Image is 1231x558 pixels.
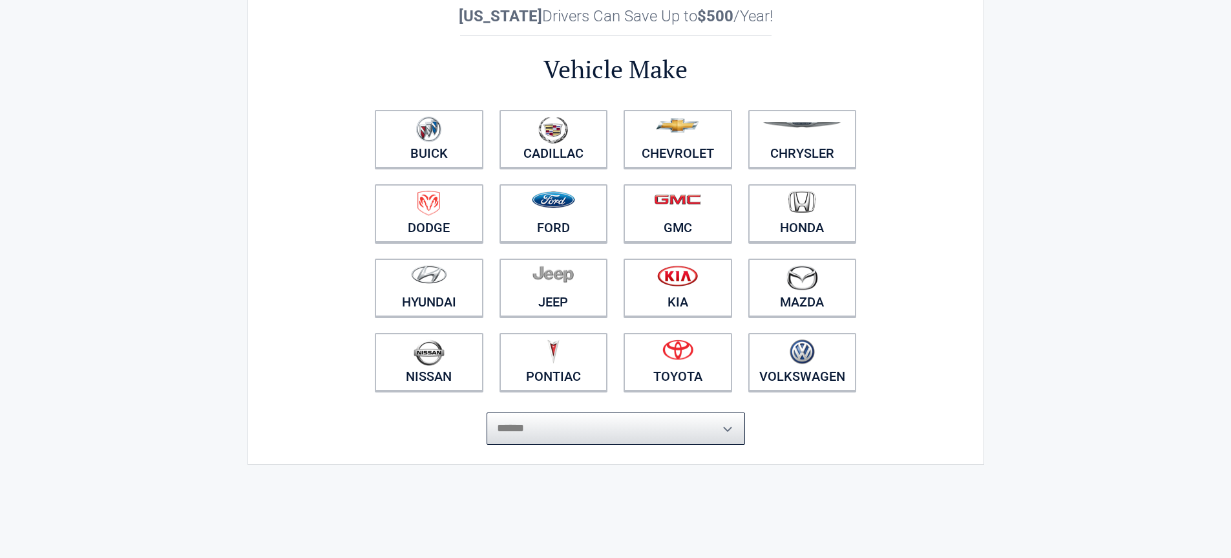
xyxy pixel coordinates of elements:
img: kia [657,265,698,286]
a: Buick [375,110,483,168]
a: Volkswagen [748,333,857,391]
a: Pontiac [500,333,608,391]
a: Toyota [624,333,732,391]
img: chrysler [763,122,841,128]
img: pontiac [547,339,560,364]
img: cadillac [538,116,568,144]
img: nissan [414,339,445,366]
a: Cadillac [500,110,608,168]
a: Jeep [500,259,608,317]
img: toyota [662,339,693,360]
img: jeep [532,265,574,283]
a: Dodge [375,184,483,242]
img: buick [416,116,441,142]
img: ford [532,191,575,208]
a: Ford [500,184,608,242]
a: Nissan [375,333,483,391]
img: chevrolet [656,118,699,133]
img: volkswagen [790,339,815,365]
a: Chrysler [748,110,857,168]
img: hyundai [411,265,447,284]
h2: Vehicle Make [367,53,865,86]
a: Hyundai [375,259,483,317]
a: Honda [748,184,857,242]
a: Chevrolet [624,110,732,168]
img: gmc [654,194,701,205]
h2: Drivers Can Save Up to /Year [367,7,865,25]
a: Mazda [748,259,857,317]
b: $500 [697,7,733,25]
a: Kia [624,259,732,317]
a: GMC [624,184,732,242]
img: dodge [417,191,440,216]
img: honda [788,191,815,213]
b: [US_STATE] [459,7,542,25]
img: mazda [786,265,818,290]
